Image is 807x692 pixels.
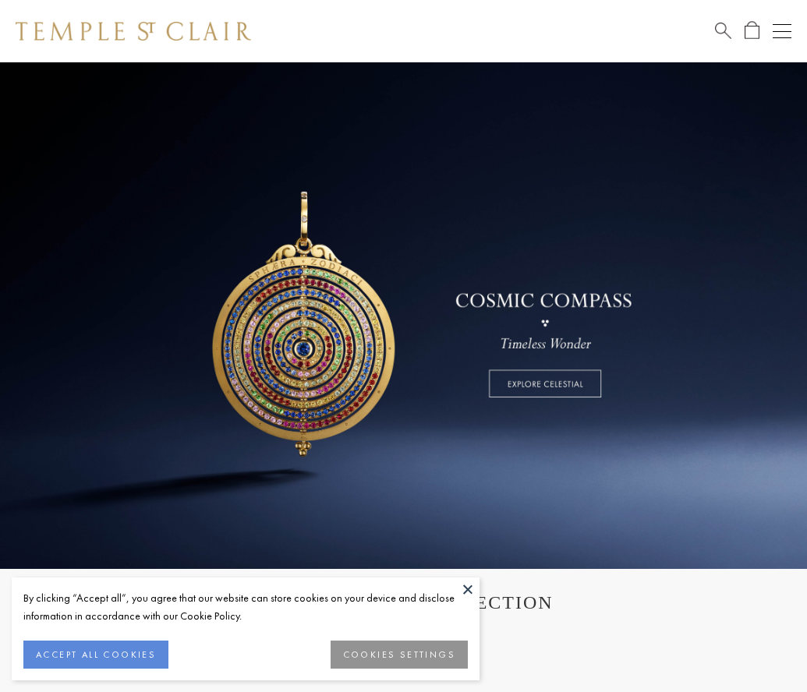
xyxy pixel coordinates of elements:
a: Open Shopping Bag [745,21,759,41]
img: Temple St. Clair [16,22,251,41]
button: Open navigation [773,22,791,41]
button: ACCEPT ALL COOKIES [23,641,168,669]
a: Search [715,21,731,41]
button: COOKIES SETTINGS [331,641,468,669]
div: By clicking “Accept all”, you agree that our website can store cookies on your device and disclos... [23,589,468,625]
